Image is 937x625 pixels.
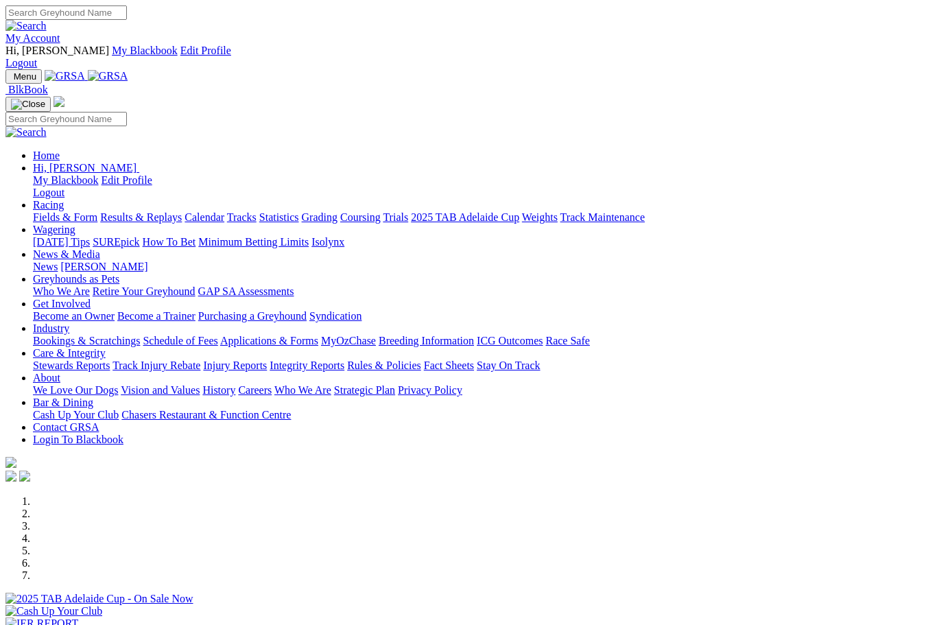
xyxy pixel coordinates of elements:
a: Care & Integrity [33,347,106,359]
a: Become an Owner [33,310,115,322]
a: Who We Are [274,384,331,396]
a: MyOzChase [321,335,376,346]
a: Weights [522,211,558,223]
img: 2025 TAB Adelaide Cup - On Sale Now [5,593,193,605]
img: GRSA [88,70,128,82]
a: [DATE] Tips [33,236,90,248]
a: Retire Your Greyhound [93,285,195,297]
button: Toggle navigation [5,97,51,112]
div: Wagering [33,236,932,248]
a: Bookings & Scratchings [33,335,140,346]
a: Chasers Restaurant & Function Centre [121,409,291,421]
a: Racing [33,199,64,211]
a: Track Maintenance [560,211,645,223]
span: Menu [14,71,36,82]
a: [PERSON_NAME] [60,261,147,272]
a: Edit Profile [180,45,231,56]
a: Grading [302,211,337,223]
a: How To Bet [143,236,196,248]
a: Applications & Forms [220,335,318,346]
a: SUREpick [93,236,139,248]
div: Get Involved [33,310,932,322]
a: Who We Are [33,285,90,297]
a: ICG Outcomes [477,335,543,346]
a: Minimum Betting Limits [198,236,309,248]
a: Integrity Reports [270,359,344,371]
span: BlkBook [8,84,48,95]
a: Login To Blackbook [33,434,123,445]
a: Contact GRSA [33,421,99,433]
a: Syndication [309,310,361,322]
a: BlkBook [5,84,48,95]
img: logo-grsa-white.png [5,457,16,468]
a: News [33,261,58,272]
img: Search [5,20,47,32]
a: Edit Profile [102,174,152,186]
a: My Blackbook [33,174,99,186]
a: Careers [238,384,272,396]
span: Hi, [PERSON_NAME] [5,45,109,56]
a: Fields & Form [33,211,97,223]
a: 2025 TAB Adelaide Cup [411,211,519,223]
img: logo-grsa-white.png [54,96,64,107]
a: My Blackbook [112,45,178,56]
img: Cash Up Your Club [5,605,102,617]
a: Injury Reports [203,359,267,371]
a: Bar & Dining [33,397,93,408]
a: Logout [33,187,64,198]
a: About [33,372,60,384]
a: Tracks [227,211,257,223]
a: Vision and Values [121,384,200,396]
a: News & Media [33,248,100,260]
input: Search [5,112,127,126]
a: Privacy Policy [398,384,462,396]
div: Bar & Dining [33,409,932,421]
a: Hi, [PERSON_NAME] [33,162,139,174]
a: Calendar [185,211,224,223]
a: Purchasing a Greyhound [198,310,307,322]
div: Industry [33,335,932,347]
img: Search [5,126,47,139]
div: Hi, [PERSON_NAME] [33,174,932,199]
a: Stewards Reports [33,359,110,371]
a: Stay On Track [477,359,540,371]
a: Race Safe [545,335,589,346]
a: Statistics [259,211,299,223]
a: Home [33,150,60,161]
div: About [33,384,932,397]
a: Isolynx [311,236,344,248]
a: We Love Our Dogs [33,384,118,396]
a: Results & Replays [100,211,182,223]
a: Fact Sheets [424,359,474,371]
span: Hi, [PERSON_NAME] [33,162,137,174]
div: Greyhounds as Pets [33,285,932,298]
input: Search [5,5,127,20]
div: My Account [5,45,932,69]
a: Wagering [33,224,75,235]
button: Toggle navigation [5,69,42,84]
a: Trials [383,211,408,223]
div: News & Media [33,261,932,273]
a: Strategic Plan [334,384,395,396]
img: twitter.svg [19,471,30,482]
a: Become a Trainer [117,310,195,322]
a: Rules & Policies [347,359,421,371]
a: Industry [33,322,69,334]
a: Coursing [340,211,381,223]
a: Logout [5,57,37,69]
div: Racing [33,211,932,224]
img: GRSA [45,70,85,82]
a: Greyhounds as Pets [33,273,119,285]
div: Care & Integrity [33,359,932,372]
a: Schedule of Fees [143,335,217,346]
img: facebook.svg [5,471,16,482]
a: Cash Up Your Club [33,409,119,421]
a: Get Involved [33,298,91,309]
a: Track Injury Rebate [112,359,200,371]
a: GAP SA Assessments [198,285,294,297]
a: My Account [5,32,60,44]
a: History [202,384,235,396]
img: Close [11,99,45,110]
a: Breeding Information [379,335,474,346]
